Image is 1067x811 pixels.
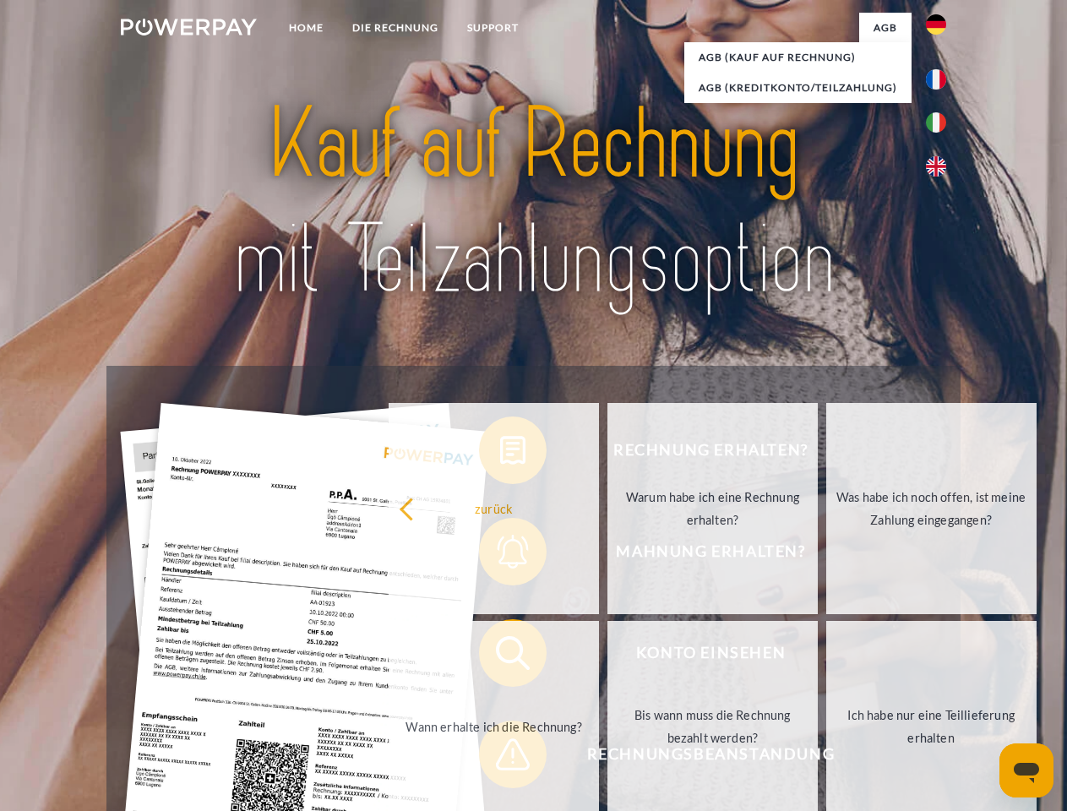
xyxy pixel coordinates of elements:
[684,42,912,73] a: AGB (Kauf auf Rechnung)
[338,13,453,43] a: DIE RECHNUNG
[926,112,946,133] img: it
[926,69,946,90] img: fr
[684,73,912,103] a: AGB (Kreditkonto/Teilzahlung)
[859,13,912,43] a: agb
[161,81,906,324] img: title-powerpay_de.svg
[999,743,1053,797] iframe: Schaltfläche zum Öffnen des Messaging-Fensters
[926,14,946,35] img: de
[826,403,1037,614] a: Was habe ich noch offen, ist meine Zahlung eingegangen?
[453,13,533,43] a: SUPPORT
[618,704,808,749] div: Bis wann muss die Rechnung bezahlt werden?
[836,704,1026,749] div: Ich habe nur eine Teillieferung erhalten
[399,497,589,520] div: zurück
[618,486,808,531] div: Warum habe ich eine Rechnung erhalten?
[399,715,589,738] div: Wann erhalte ich die Rechnung?
[121,19,257,35] img: logo-powerpay-white.svg
[836,486,1026,531] div: Was habe ich noch offen, ist meine Zahlung eingegangen?
[275,13,338,43] a: Home
[926,156,946,177] img: en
